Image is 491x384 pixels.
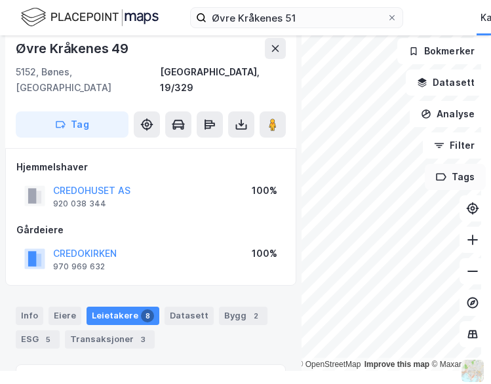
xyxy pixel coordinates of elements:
img: logo.f888ab2527a4732fd821a326f86c7f29.svg [21,6,159,29]
div: [GEOGRAPHIC_DATA], 19/329 [160,64,286,96]
div: Hjemmelshaver [16,159,285,175]
button: Filter [423,132,486,159]
button: Datasett [406,69,486,96]
div: 970 969 632 [53,261,105,272]
div: 100% [252,246,277,261]
div: 5152, Bønes, [GEOGRAPHIC_DATA] [16,64,160,96]
iframe: Chat Widget [425,321,491,384]
div: 100% [252,183,277,199]
div: Bygg [219,307,267,325]
div: Kontrollprogram for chat [425,321,491,384]
div: 920 038 344 [53,199,106,209]
div: Transaksjoner [65,330,155,349]
div: 3 [136,333,149,346]
button: Tags [425,164,486,190]
div: Datasett [165,307,214,325]
a: Improve this map [364,360,429,369]
div: 5 [41,333,54,346]
input: Søk på adresse, matrikkel, gårdeiere, leietakere eller personer [206,8,387,28]
a: OpenStreetMap [298,360,361,369]
button: Bokmerker [397,38,486,64]
button: Tag [16,111,128,138]
div: 8 [141,309,154,322]
div: Leietakere [87,307,159,325]
div: Øvre Kråkenes 49 [16,38,131,59]
button: Analyse [410,101,486,127]
div: Gårdeiere [16,222,285,238]
div: Info [16,307,43,325]
div: 2 [249,309,262,322]
div: ESG [16,330,60,349]
div: Eiere [49,307,81,325]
